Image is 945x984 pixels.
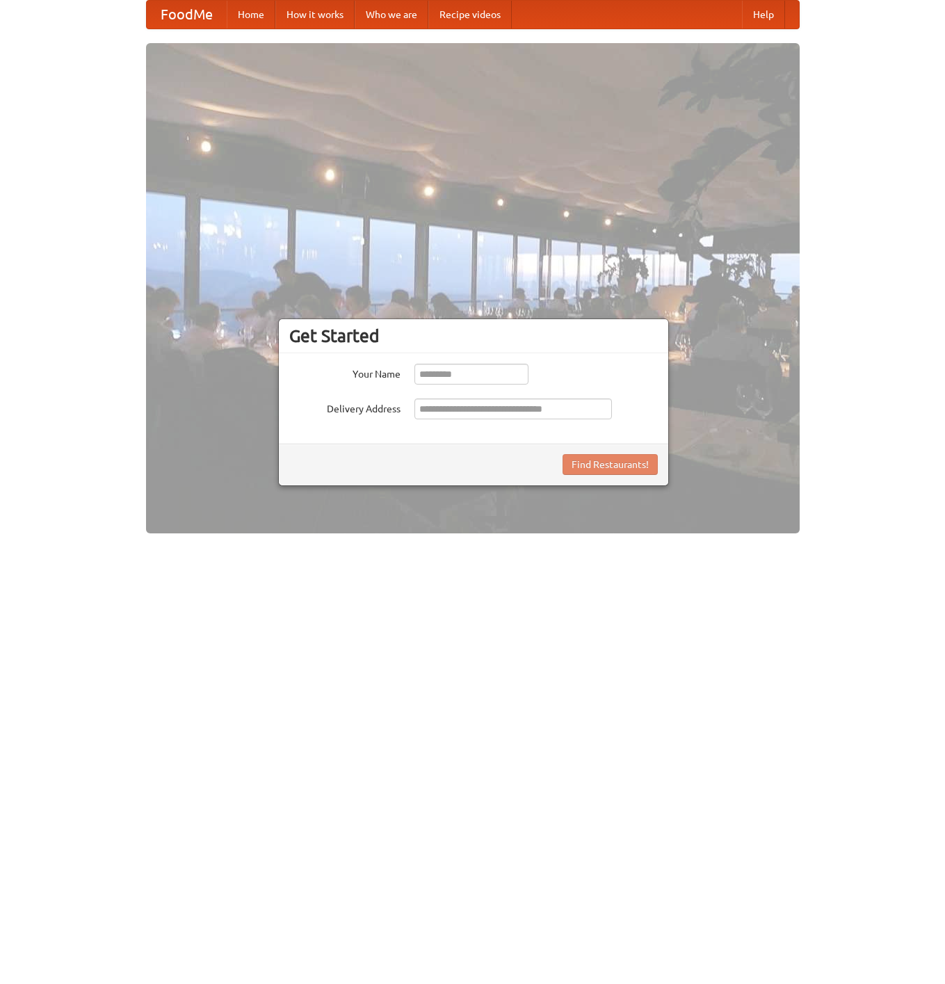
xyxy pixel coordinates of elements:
[563,454,658,475] button: Find Restaurants!
[289,398,401,416] label: Delivery Address
[355,1,428,29] a: Who we are
[289,364,401,381] label: Your Name
[428,1,512,29] a: Recipe videos
[742,1,785,29] a: Help
[227,1,275,29] a: Home
[289,325,658,346] h3: Get Started
[275,1,355,29] a: How it works
[147,1,227,29] a: FoodMe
